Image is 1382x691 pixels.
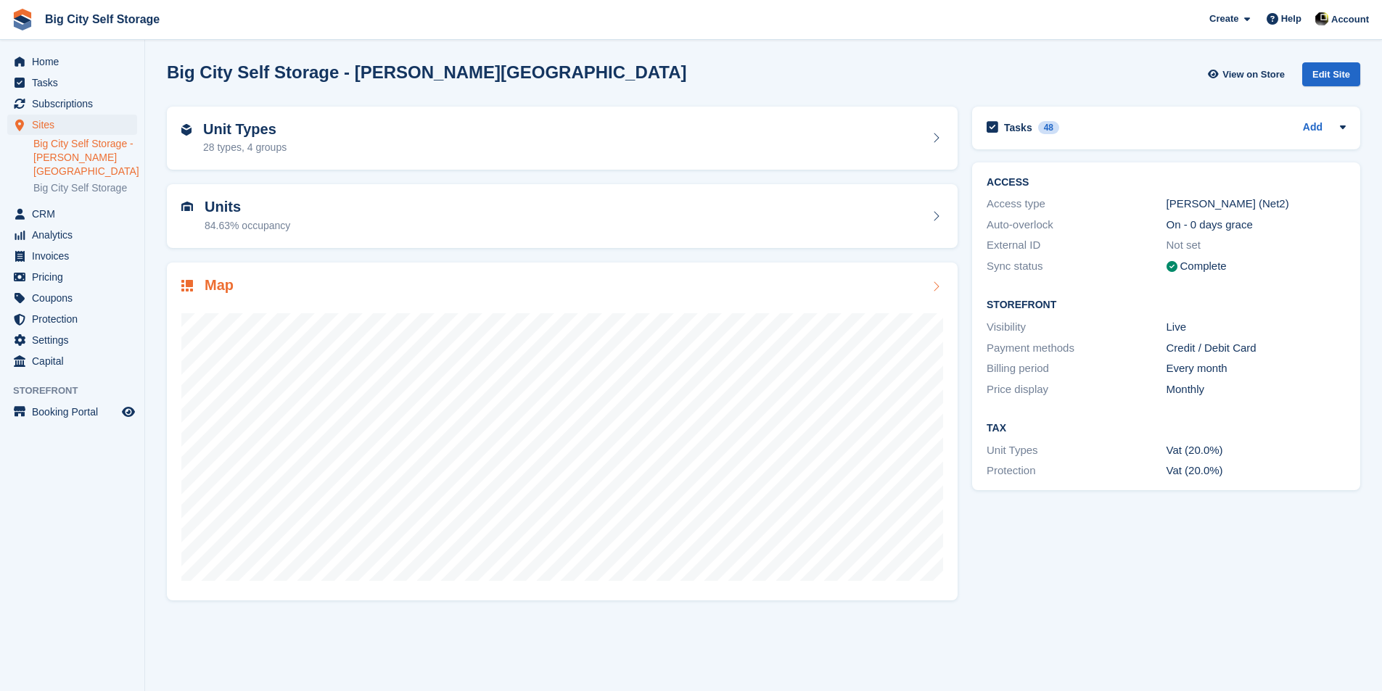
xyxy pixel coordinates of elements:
[1209,12,1238,26] span: Create
[1167,360,1346,377] div: Every month
[32,204,119,224] span: CRM
[987,299,1346,311] h2: Storefront
[1180,258,1227,275] div: Complete
[181,202,193,212] img: unit-icn-7be61d7bf1b0ce9d3e12c5938cc71ed9869f7b940bace4675aadf7bd6d80202e.svg
[120,403,137,421] a: Preview store
[987,237,1166,254] div: External ID
[32,115,119,135] span: Sites
[1222,67,1285,82] span: View on Store
[987,381,1166,398] div: Price display
[32,330,119,350] span: Settings
[987,217,1166,233] div: Auto-overlock
[181,124,192,136] img: unit-type-icn-2b2737a686de81e16bb02015468b77c625bbabd49415b5ef34ead5e3b44a266d.svg
[987,360,1166,377] div: Billing period
[32,402,119,422] span: Booking Portal
[1167,463,1346,479] div: Vat (20.0%)
[203,140,287,155] div: 28 types, 4 groups
[32,288,119,308] span: Coupons
[205,218,290,233] div: 84.63% occupancy
[33,181,137,195] a: Big City Self Storage
[7,402,137,422] a: menu
[1331,12,1369,27] span: Account
[32,267,119,287] span: Pricing
[1206,62,1291,86] a: View on Store
[167,262,958,601] a: Map
[1303,120,1323,136] a: Add
[7,94,137,114] a: menu
[1167,217,1346,233] div: On - 0 days grace
[167,62,687,82] h2: Big City Self Storage - [PERSON_NAME][GEOGRAPHIC_DATA]
[32,73,119,93] span: Tasks
[987,196,1166,212] div: Access type
[203,121,287,138] h2: Unit Types
[13,384,144,398] span: Storefront
[1167,319,1346,336] div: Live
[1302,62,1360,92] a: Edit Site
[7,204,137,224] a: menu
[1167,381,1346,398] div: Monthly
[167,107,958,170] a: Unit Types 28 types, 4 groups
[7,309,137,329] a: menu
[205,277,234,294] h2: Map
[1167,196,1346,212] div: [PERSON_NAME] (Net2)
[7,288,137,308] a: menu
[987,423,1346,434] h2: Tax
[1281,12,1301,26] span: Help
[1315,12,1329,26] img: Patrick Nevin
[32,309,119,329] span: Protection
[987,258,1166,275] div: Sync status
[1167,237,1346,254] div: Not set
[987,463,1166,479] div: Protection
[39,7,165,31] a: Big City Self Storage
[1302,62,1360,86] div: Edit Site
[32,225,119,245] span: Analytics
[7,351,137,371] a: menu
[7,51,137,72] a: menu
[7,267,137,287] a: menu
[32,351,119,371] span: Capital
[32,51,119,72] span: Home
[167,184,958,248] a: Units 84.63% occupancy
[32,94,119,114] span: Subscriptions
[7,225,137,245] a: menu
[987,177,1346,189] h2: ACCESS
[32,246,119,266] span: Invoices
[7,246,137,266] a: menu
[1167,340,1346,357] div: Credit / Debit Card
[1004,121,1032,134] h2: Tasks
[1167,442,1346,459] div: Vat (20.0%)
[987,319,1166,336] div: Visibility
[987,442,1166,459] div: Unit Types
[33,137,137,178] a: Big City Self Storage - [PERSON_NAME][GEOGRAPHIC_DATA]
[12,9,33,30] img: stora-icon-8386f47178a22dfd0bd8f6a31ec36ba5ce8667c1dd55bd0f319d3a0aa187defe.svg
[205,199,290,215] h2: Units
[1038,121,1059,134] div: 48
[7,73,137,93] a: menu
[181,280,193,291] img: map-icn-33ee37083ee616e46c38cad1a60f524a97daa1e2b2c8c0bc3eb3415660979fc1.svg
[7,115,137,135] a: menu
[987,340,1166,357] div: Payment methods
[7,330,137,350] a: menu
